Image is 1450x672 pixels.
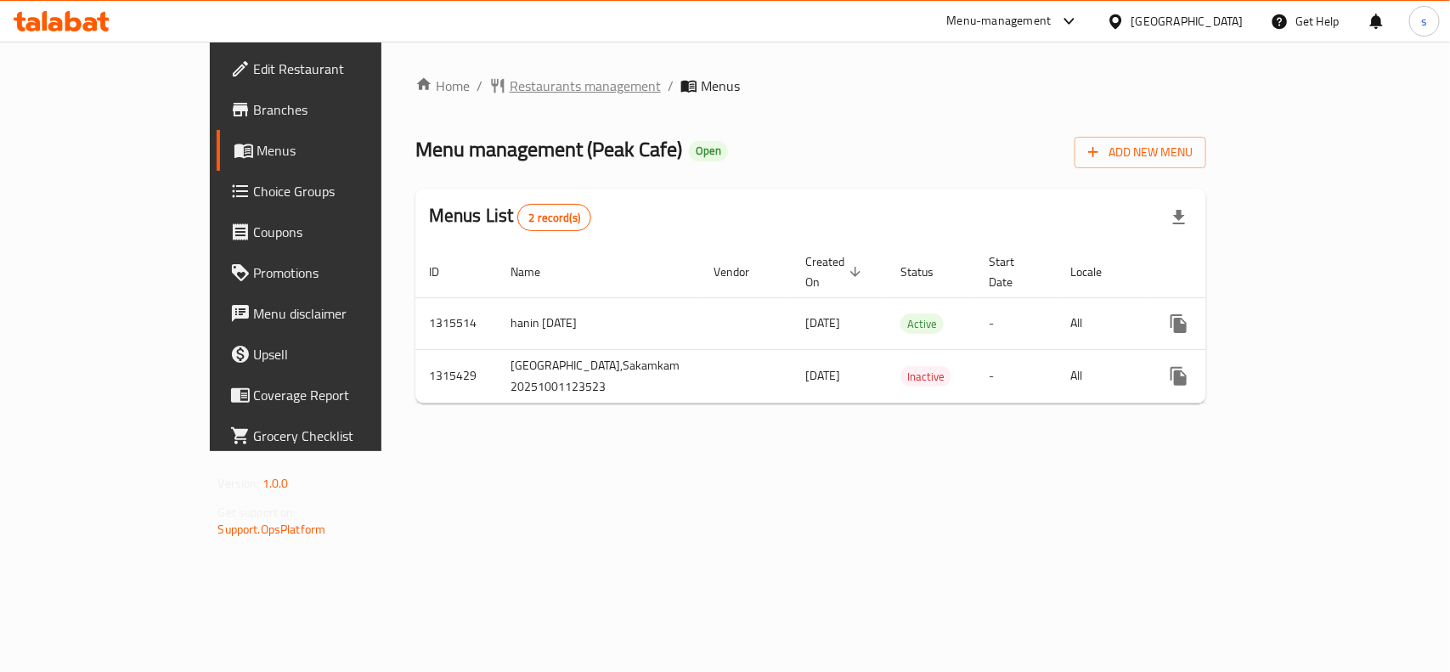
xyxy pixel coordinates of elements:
[510,76,661,96] span: Restaurants management
[254,99,438,120] span: Branches
[217,334,452,375] a: Upsell
[218,518,326,540] a: Support.OpsPlatform
[217,171,452,212] a: Choice Groups
[900,262,956,282] span: Status
[518,210,590,226] span: 2 record(s)
[1088,142,1193,163] span: Add New Menu
[497,297,700,349] td: hanin [DATE]
[990,251,1037,292] span: Start Date
[1159,356,1199,397] button: more
[254,263,438,283] span: Promotions
[415,246,1335,404] table: enhanced table
[254,59,438,79] span: Edit Restaurant
[805,364,840,387] span: [DATE]
[217,130,452,171] a: Menus
[489,76,661,96] a: Restaurants management
[976,349,1058,403] td: -
[1145,246,1335,298] th: Actions
[217,252,452,293] a: Promotions
[900,313,944,334] div: Active
[947,11,1052,31] div: Menu-management
[1421,12,1427,31] span: s
[701,76,740,96] span: Menus
[517,204,591,231] div: Total records count
[217,48,452,89] a: Edit Restaurant
[217,415,452,456] a: Grocery Checklist
[1058,297,1145,349] td: All
[1075,137,1206,168] button: Add New Menu
[262,472,289,494] span: 1.0.0
[217,293,452,334] a: Menu disclaimer
[415,76,1207,96] nav: breadcrumb
[668,76,674,96] li: /
[429,203,591,231] h2: Menus List
[218,501,296,523] span: Get support on:
[689,144,728,158] span: Open
[254,303,438,324] span: Menu disclaimer
[1131,12,1244,31] div: [GEOGRAPHIC_DATA]
[1058,349,1145,403] td: All
[805,251,866,292] span: Created On
[1159,197,1199,238] div: Export file
[497,349,700,403] td: [GEOGRAPHIC_DATA],Sakamkam 20251001123523
[805,312,840,334] span: [DATE]
[900,314,944,334] span: Active
[429,262,461,282] span: ID
[689,141,728,161] div: Open
[1159,303,1199,344] button: more
[254,222,438,242] span: Coupons
[254,426,438,446] span: Grocery Checklist
[511,262,562,282] span: Name
[900,367,951,387] span: Inactive
[415,130,682,168] span: Menu management ( Peak Cafe )
[254,181,438,201] span: Choice Groups
[415,297,497,349] td: 1315514
[1199,356,1240,397] button: Change Status
[415,349,497,403] td: 1315429
[477,76,482,96] li: /
[976,297,1058,349] td: -
[254,385,438,405] span: Coverage Report
[217,375,452,415] a: Coverage Report
[1071,262,1125,282] span: Locale
[714,262,771,282] span: Vendor
[900,366,951,387] div: Inactive
[257,140,438,161] span: Menus
[217,89,452,130] a: Branches
[217,212,452,252] a: Coupons
[1199,303,1240,344] button: Change Status
[218,472,260,494] span: Version:
[254,344,438,364] span: Upsell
